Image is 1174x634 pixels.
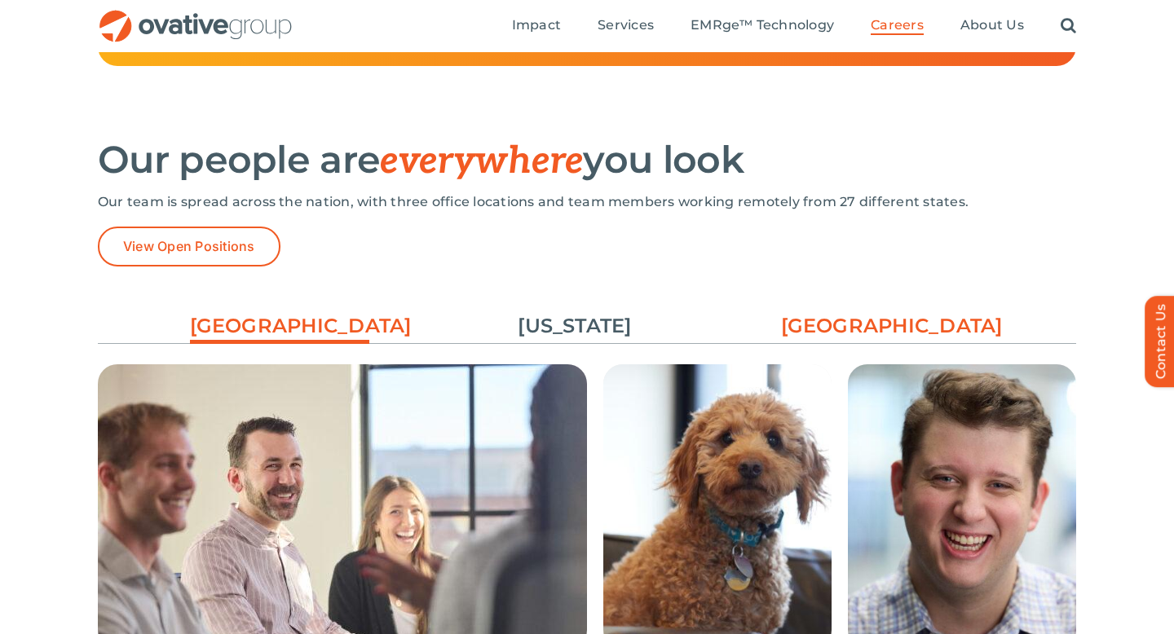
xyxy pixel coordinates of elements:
[598,17,654,35] a: Services
[485,312,664,340] a: [US_STATE]
[691,17,834,35] a: EMRge™ Technology
[98,227,280,266] a: View Open Positions
[781,312,960,340] a: [GEOGRAPHIC_DATA]
[512,17,561,33] span: Impact
[98,194,1076,210] p: Our team is spread across the nation, with three office locations and team members working remote...
[960,17,1024,33] span: About Us
[380,139,583,184] span: everywhere
[598,17,654,33] span: Services
[123,239,255,254] span: View Open Positions
[190,312,369,348] a: [GEOGRAPHIC_DATA]
[98,139,1076,182] h2: Our people are you look
[871,17,924,33] span: Careers
[871,17,924,35] a: Careers
[98,8,293,24] a: OG_Full_horizontal_RGB
[98,304,1076,348] ul: Post Filters
[960,17,1024,35] a: About Us
[1061,17,1076,35] a: Search
[691,17,834,33] span: EMRge™ Technology
[512,17,561,35] a: Impact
